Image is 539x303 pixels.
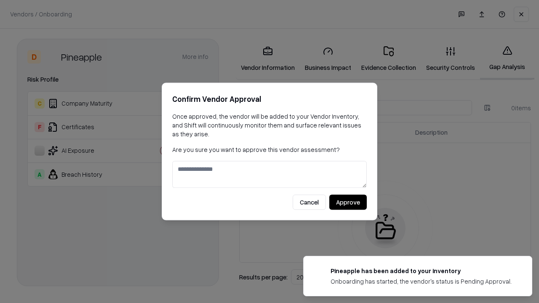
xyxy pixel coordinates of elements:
button: Approve [329,195,367,210]
p: Once approved, the vendor will be added to your Vendor Inventory, and Shift will continuously mon... [172,112,367,138]
h2: Confirm Vendor Approval [172,93,367,105]
img: pineappleenergy.com [314,266,324,276]
p: Are you sure you want to approve this vendor assessment? [172,145,367,154]
div: Pineapple has been added to your inventory [331,266,512,275]
div: Onboarding has started, the vendor's status is Pending Approval. [331,277,512,286]
button: Cancel [293,195,326,210]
